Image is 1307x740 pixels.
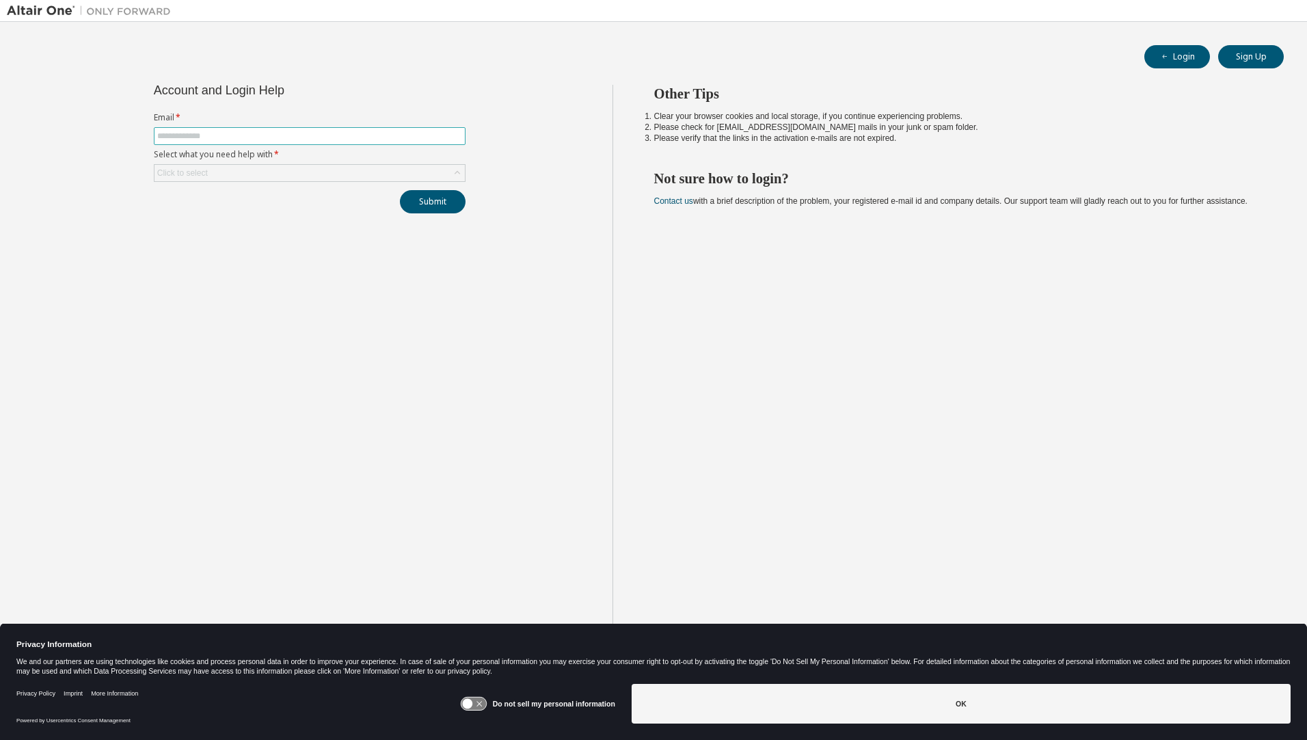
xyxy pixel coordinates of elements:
[157,168,208,179] div: Click to select
[154,112,466,123] label: Email
[654,85,1260,103] h2: Other Tips
[654,196,693,206] a: Contact us
[400,190,466,213] button: Submit
[654,196,1248,206] span: with a brief description of the problem, your registered e-mail id and company details. Our suppo...
[154,85,403,96] div: Account and Login Help
[7,4,178,18] img: Altair One
[154,149,466,160] label: Select what you need help with
[654,111,1260,122] li: Clear your browser cookies and local storage, if you continue experiencing problems.
[654,133,1260,144] li: Please verify that the links in the activation e-mails are not expired.
[1218,45,1284,68] button: Sign Up
[1144,45,1210,68] button: Login
[154,165,465,181] div: Click to select
[654,122,1260,133] li: Please check for [EMAIL_ADDRESS][DOMAIN_NAME] mails in your junk or spam folder.
[654,170,1260,187] h2: Not sure how to login?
